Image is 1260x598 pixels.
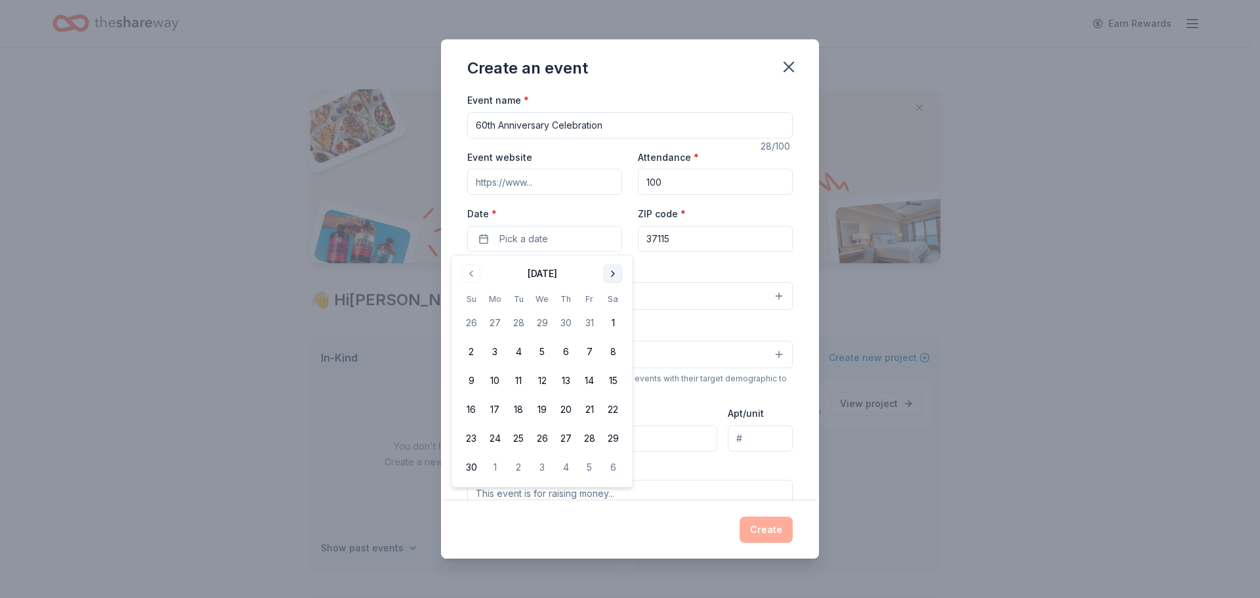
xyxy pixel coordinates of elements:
th: Monday [483,292,507,306]
div: 28 /100 [761,139,793,154]
button: 14 [577,369,601,393]
div: [DATE] [528,266,557,282]
label: Event name [467,94,529,107]
th: Sunday [459,292,483,306]
button: 13 [554,369,577,393]
button: 20 [554,398,577,421]
span: Pick a date [499,231,548,247]
button: 29 [601,427,625,450]
button: Go to next month [604,265,622,283]
button: 31 [577,311,601,335]
button: 26 [459,311,483,335]
th: Wednesday [530,292,554,306]
button: 28 [577,427,601,450]
button: 27 [483,311,507,335]
input: # [728,425,793,452]
button: 29 [530,311,554,335]
button: 7 [577,340,601,364]
button: Pick a date [467,226,622,252]
button: 22 [601,398,625,421]
button: 4 [554,456,577,479]
button: 21 [577,398,601,421]
button: 3 [530,456,554,479]
input: 12345 (U.S. only) [638,226,793,252]
input: https://www... [467,169,622,195]
button: 1 [483,456,507,479]
button: 10 [483,369,507,393]
button: Go to previous month [462,265,480,283]
button: 23 [459,427,483,450]
button: 5 [577,456,601,479]
button: 12 [530,369,554,393]
label: Attendance [638,151,699,164]
button: 11 [507,369,530,393]
th: Saturday [601,292,625,306]
button: 30 [554,311,577,335]
button: 2 [507,456,530,479]
button: 17 [483,398,507,421]
button: 18 [507,398,530,421]
th: Thursday [554,292,577,306]
button: 30 [459,456,483,479]
button: 27 [554,427,577,450]
button: 2 [459,340,483,364]
th: Tuesday [507,292,530,306]
button: 24 [483,427,507,450]
th: Friday [577,292,601,306]
input: 20 [638,169,793,195]
label: Event website [467,151,532,164]
label: Date [467,207,622,221]
div: Create an event [467,58,588,79]
button: 15 [601,369,625,393]
button: 1 [601,311,625,335]
label: ZIP code [638,207,686,221]
button: 25 [507,427,530,450]
button: 9 [459,369,483,393]
button: 19 [530,398,554,421]
button: 28 [507,311,530,335]
button: 16 [459,398,483,421]
button: 3 [483,340,507,364]
button: 5 [530,340,554,364]
button: 4 [507,340,530,364]
input: Spring Fundraiser [467,112,793,139]
button: 26 [530,427,554,450]
button: 6 [601,456,625,479]
button: 8 [601,340,625,364]
label: Apt/unit [728,407,764,420]
button: 6 [554,340,577,364]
